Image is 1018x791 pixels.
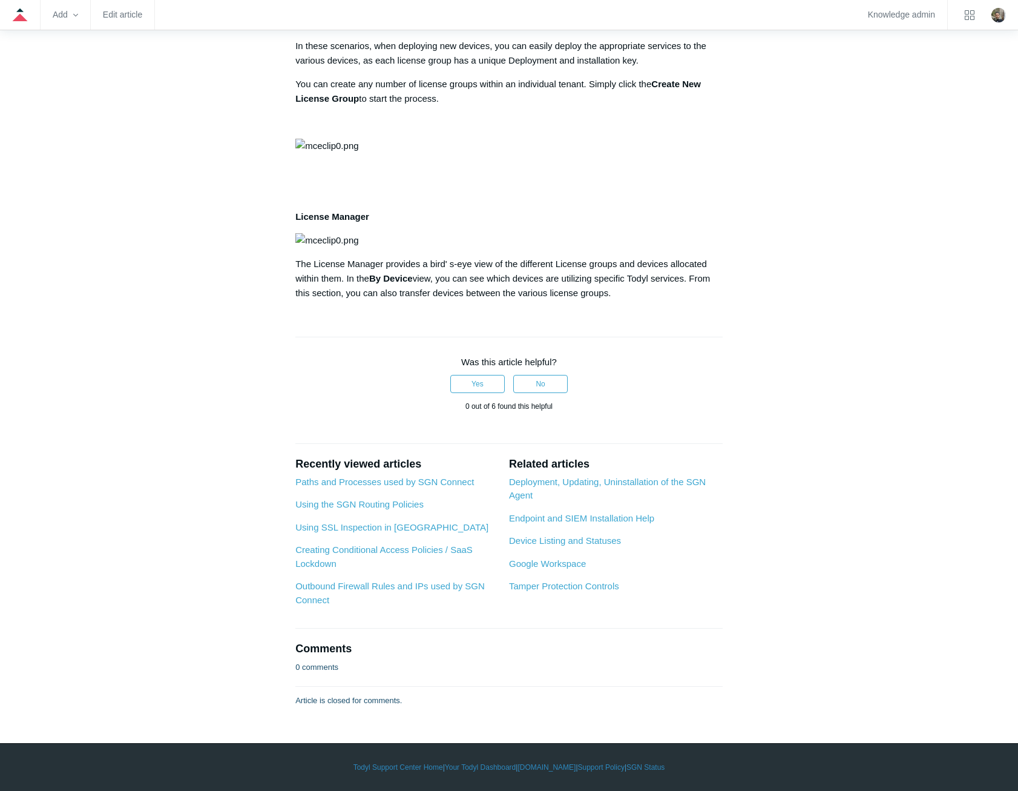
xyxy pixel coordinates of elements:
[450,375,505,393] button: This article was helpful
[295,79,701,104] strong: Create New License Group
[295,581,485,605] a: Outbound Firewall Rules and IPs used by SGN Connect
[295,661,338,674] p: 0 comments
[103,12,142,18] a: Edit article
[509,558,586,569] a: Google Workspace
[295,522,488,532] a: Using SSL Inspection in [GEOGRAPHIC_DATA]
[295,499,424,509] a: Using the SGN Routing Policies
[295,77,723,106] p: You can create any number of license groups within an individual tenant. Simply click the to star...
[509,456,723,472] h2: Related articles
[578,762,625,773] a: Support Policy
[295,211,369,222] strong: License Manager
[465,402,553,411] span: 0 out of 6 found this helpful
[53,12,78,18] zd-hc-trigger: Add
[509,535,621,546] a: Device Listing and Statuses
[295,641,723,657] h2: Comments
[626,762,665,773] a: SGN Status
[295,544,473,569] a: Creating Conditional Access Policies / SaaS Lockdown
[295,257,723,300] p: The License Manager provides a bird' s-eye view of the different License groups and devices alloc...
[445,762,516,773] a: Your Todyl Dashboard
[513,375,568,393] button: This article was not helpful
[517,762,576,773] a: [DOMAIN_NAME]
[461,357,557,367] span: Was this article helpful?
[868,12,935,18] a: Knowledge admin
[353,762,443,773] a: Todyl Support Center Home
[295,39,723,68] p: In these scenarios, when deploying new devices, you can easily deploy the appropriate services to...
[509,513,654,523] a: Endpoint and SIEM Installation Help
[991,8,1006,22] zd-hc-trigger: Click your profile icon to open the profile menu
[295,477,474,487] a: Paths and Processes used by SGN Connect
[295,233,358,248] img: mceclip0.png
[991,8,1006,22] img: user avatar
[295,139,358,153] img: mceclip0.png
[509,581,619,591] a: Tamper Protection Controls
[295,456,497,472] h2: Recently viewed articles
[369,273,413,283] strong: By Device
[295,695,402,707] p: Article is closed for comments.
[158,762,860,773] div: | | | |
[509,477,706,501] a: Deployment, Updating, Uninstallation of the SGN Agent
